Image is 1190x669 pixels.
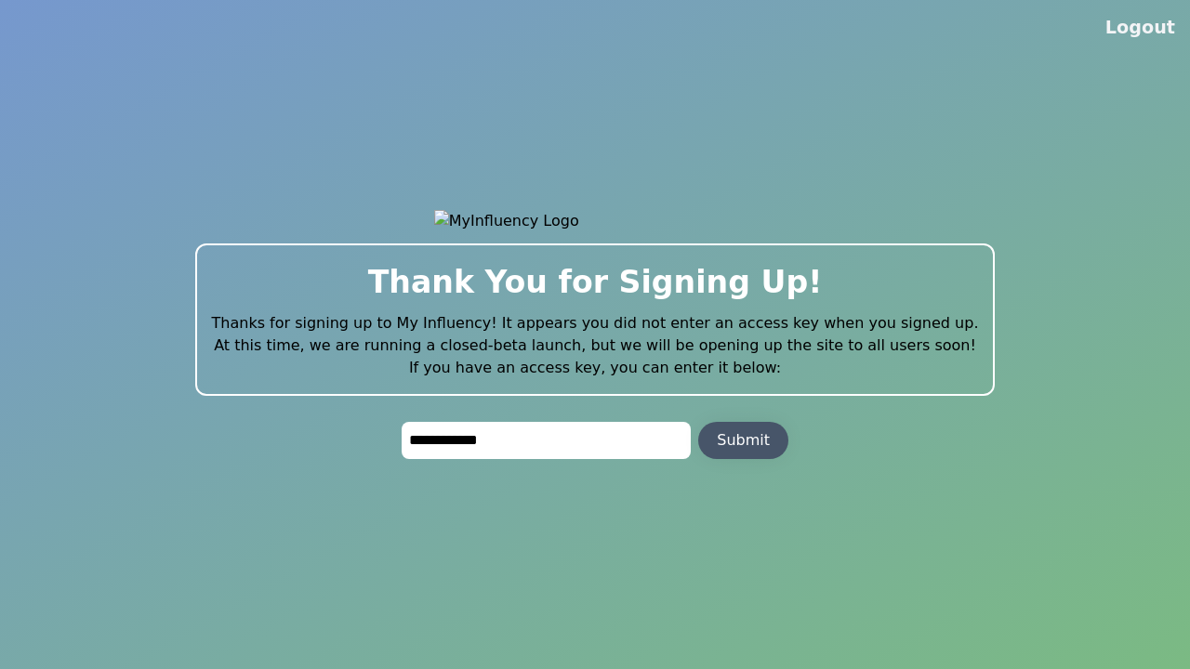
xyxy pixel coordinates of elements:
[212,357,979,379] p: If you have an access key, you can enter it below:
[698,422,788,459] button: Submit
[212,334,979,357] p: At this time, we are running a closed-beta launch, but we will be opening up the site to all user...
[717,429,770,452] div: Submit
[434,210,757,232] img: MyInfluency Logo
[1105,15,1175,41] button: Logout
[212,312,979,334] p: Thanks for signing up to My Influency! It appears you did not enter an access key when you signed...
[212,260,979,305] h2: Thank You for Signing Up!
